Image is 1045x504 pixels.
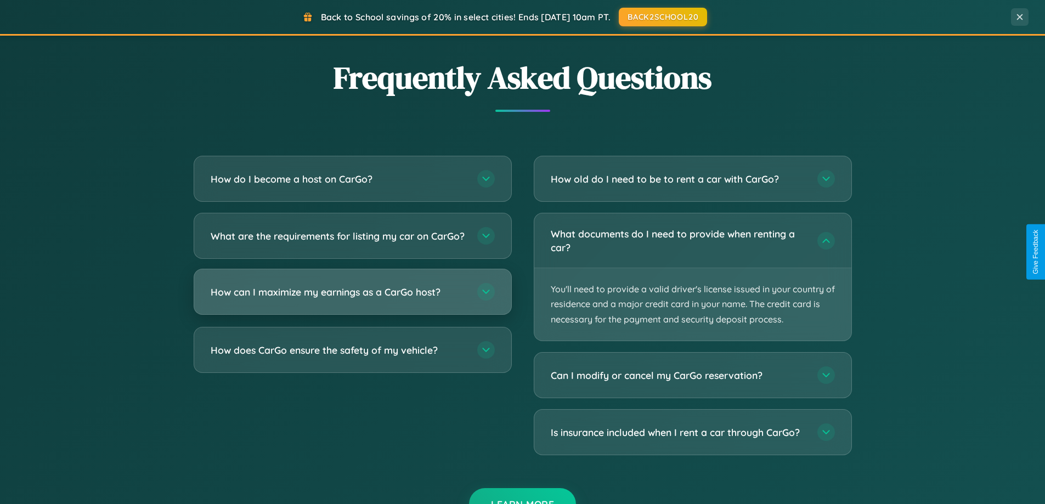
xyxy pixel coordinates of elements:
[551,172,806,186] h3: How old do I need to be to rent a car with CarGo?
[1032,230,1040,274] div: Give Feedback
[534,268,851,341] p: You'll need to provide a valid driver's license issued in your country of residence and a major c...
[619,8,707,26] button: BACK2SCHOOL20
[551,426,806,439] h3: Is insurance included when I rent a car through CarGo?
[211,343,466,357] h3: How does CarGo ensure the safety of my vehicle?
[551,227,806,254] h3: What documents do I need to provide when renting a car?
[211,229,466,243] h3: What are the requirements for listing my car on CarGo?
[194,56,852,99] h2: Frequently Asked Questions
[211,285,466,299] h3: How can I maximize my earnings as a CarGo host?
[321,12,611,22] span: Back to School savings of 20% in select cities! Ends [DATE] 10am PT.
[211,172,466,186] h3: How do I become a host on CarGo?
[551,369,806,382] h3: Can I modify or cancel my CarGo reservation?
